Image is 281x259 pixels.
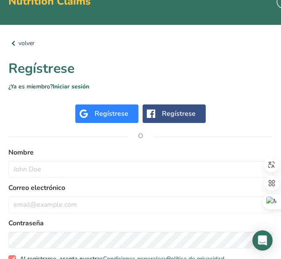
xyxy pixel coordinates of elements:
a: volver [8,38,273,48]
div: Regístrese [162,109,196,119]
p: ¿Ya es miembro? [8,82,273,91]
span: O [128,123,153,149]
input: John Doe [8,161,273,178]
label: Nombre [8,147,273,158]
label: Contraseña [8,218,273,228]
a: Iniciar sesión [53,83,89,91]
h1: Regístrese [8,59,273,79]
div: Regístrese [95,109,128,119]
label: Correo electrónico [8,183,273,193]
div: Open Intercom Messenger [252,230,273,251]
input: email@example.com [8,196,273,213]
